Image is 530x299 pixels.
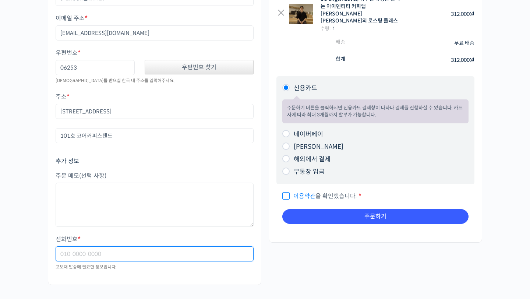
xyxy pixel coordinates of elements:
div: 교보재 발송에 필요한 정보입니다. [56,263,254,271]
abbr: 필수 [78,235,81,243]
a: 이용약관 [293,192,315,200]
abbr: 필수 [85,14,88,22]
label: 주소 [56,94,254,100]
span: 설정 [114,245,123,250]
input: username@domain.com [56,25,254,41]
label: 이메일 주소 [56,15,254,22]
span: 원 [470,57,474,63]
label: 무료 배송 [454,40,474,46]
input: 5자리 숫자 [56,60,135,75]
a: 홈 [2,233,49,252]
input: 010-0000-0000 [56,246,254,261]
label: 전화번호 [56,236,254,243]
th: 배송 [276,36,405,53]
h3: 추가 정보 [56,157,254,165]
span: 을 확인했습니다. [282,192,357,200]
strong: 1 [332,25,335,32]
label: 네이버페이 [294,130,323,138]
span: 홈 [23,245,28,250]
abbr: 필수 [78,49,81,57]
label: 주문 메모 [56,173,254,179]
a: 설정 [95,233,141,252]
a: Remove this item [276,9,286,18]
input: 메인 주소 (시군구, 도로명 등) [56,104,254,119]
abbr: 필수 [67,93,70,101]
label: 신용카드 [294,84,317,92]
label: 우편번호 [56,50,254,56]
button: 주문하기 [282,209,469,224]
bdi: 312,000 [451,11,474,17]
span: 원 [470,11,474,17]
bdi: 312,000 [451,57,474,63]
a: 대화 [49,233,95,252]
div: 수량: [321,25,401,32]
label: [PERSON_NAME] [294,143,343,151]
input: 상세 주소 (동, 호수 등) [56,128,254,143]
p: 주문하기 버튼을 클릭하시면 신용카드 결제창이 나타나 결제를 진행하실 수 있습니다. 카드사에 따라 최대 3개월까지 할부가 가능합니다. [287,104,464,119]
label: 무통장 입금 [294,168,325,176]
label: 해외에서 결제 [294,155,331,163]
div: 우편번호 찾기 [145,60,254,74]
th: 합계 [276,53,405,67]
div: [DEMOGRAPHIC_DATA]를 받으실 한국 내 주소를 입력해주세요. [56,77,254,84]
abbr: 필수 [358,192,361,200]
span: 대화 [67,245,76,251]
span: (선택 사항) [79,172,106,180]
